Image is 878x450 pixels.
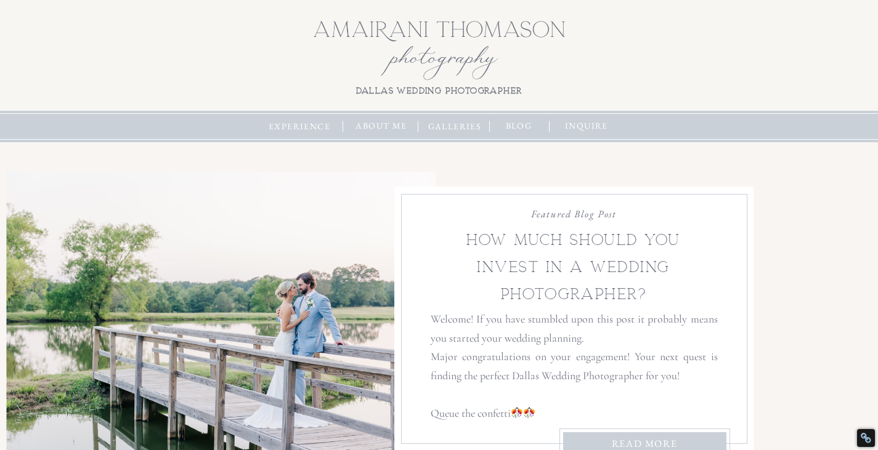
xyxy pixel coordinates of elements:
[425,120,485,134] a: galleries
[20,20,30,30] img: logo_orange.svg
[860,432,872,444] div: Restore Info Box &#10;&#10;NoFollow Info:&#10; META-Robots NoFollow: &#09;false&#10; META-Robots ...
[561,119,613,133] a: inquire
[33,71,43,81] img: tab_domain_overview_orange.svg
[511,407,522,418] img: 🎊
[500,119,539,133] a: blog
[519,207,628,220] h3: Featured Blog Post
[431,310,718,424] p: Welcome! If you have stumbled upon this post it probably means you started your wedding planning....
[20,32,30,42] img: website_grey.svg
[352,119,412,133] a: about me
[356,86,522,95] b: dallas wedding photographer
[35,20,60,30] div: v 4.0.25
[136,73,208,81] div: Keywords by Traffic
[266,120,333,134] a: experience
[47,73,110,81] div: Domain Overview
[524,407,535,418] img: 🎊
[32,32,136,42] div: Domain: [DOMAIN_NAME]
[437,227,711,284] h2: How much should you invest in a wedding photographer?
[123,71,132,81] img: tab_keywords_by_traffic_grey.svg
